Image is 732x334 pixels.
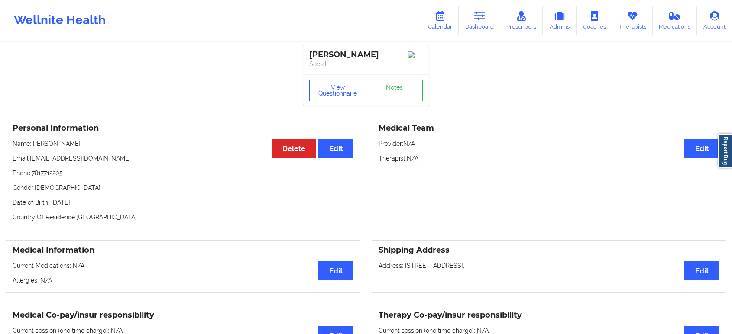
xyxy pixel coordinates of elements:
[272,139,316,158] button: Delete
[13,169,353,177] p: Phone: 7817712205
[13,261,353,270] p: Current Medications: N/A
[500,6,543,35] a: Prescribers
[697,6,732,35] a: Account
[684,261,719,280] button: Edit
[13,154,353,163] p: Email: [EMAIL_ADDRESS][DOMAIN_NAME]
[366,80,423,101] a: Notes
[379,245,719,255] h3: Shipping Address
[13,276,353,285] p: Allergies: N/A
[408,51,423,58] img: Image%2Fplaceholer-image.png
[318,261,353,280] button: Edit
[13,245,353,255] h3: Medical Information
[318,139,353,158] button: Edit
[13,198,353,207] p: Date of Birth: [DATE]
[13,139,353,148] p: Name: [PERSON_NAME]
[309,50,423,60] div: [PERSON_NAME]
[379,139,719,148] p: Provider: N/A
[309,80,366,101] button: View Questionnaire
[13,213,353,222] p: Country Of Residence: [GEOGRAPHIC_DATA]
[379,154,719,163] p: Therapist: N/A
[13,183,353,192] p: Gender: [DEMOGRAPHIC_DATA]
[309,60,423,68] p: Social
[379,261,719,270] p: Address: [STREET_ADDRESS].
[684,139,719,158] button: Edit
[379,123,719,133] h3: Medical Team
[421,6,459,35] a: Calendar
[577,6,612,35] a: Coaches
[543,6,577,35] a: Admins
[612,6,653,35] a: Therapists
[653,6,697,35] a: Medications
[718,134,732,168] a: Report Bug
[13,310,353,320] h3: Medical Co-pay/insur responsibility
[379,310,719,320] h3: Therapy Co-pay/insur responsibility
[459,6,500,35] a: Dashboard
[13,123,353,133] h3: Personal Information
